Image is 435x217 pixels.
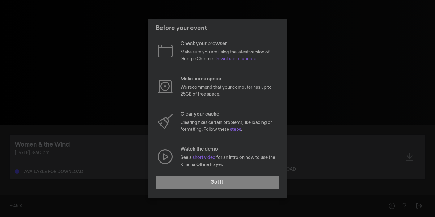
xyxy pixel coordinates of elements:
p: Clear your cache [181,111,279,118]
p: See a for an intro on how to use the Kinema Offline Player. [181,154,279,168]
p: Check your browser [181,40,279,48]
button: Got it! [156,176,279,189]
header: Before your event [148,19,287,38]
p: Make some space [181,75,279,83]
a: short video [193,155,215,160]
p: Clearing fixes certain problems, like loading or formatting. Follow these . [181,119,279,133]
p: Make sure you are using the latest version of Google Chrome. [181,49,279,63]
a: Download or update [215,57,256,61]
p: Watch the demo [181,146,279,153]
p: We recommend that your computer has up to 25GB of free space. [181,84,279,98]
a: steps [230,127,241,132]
